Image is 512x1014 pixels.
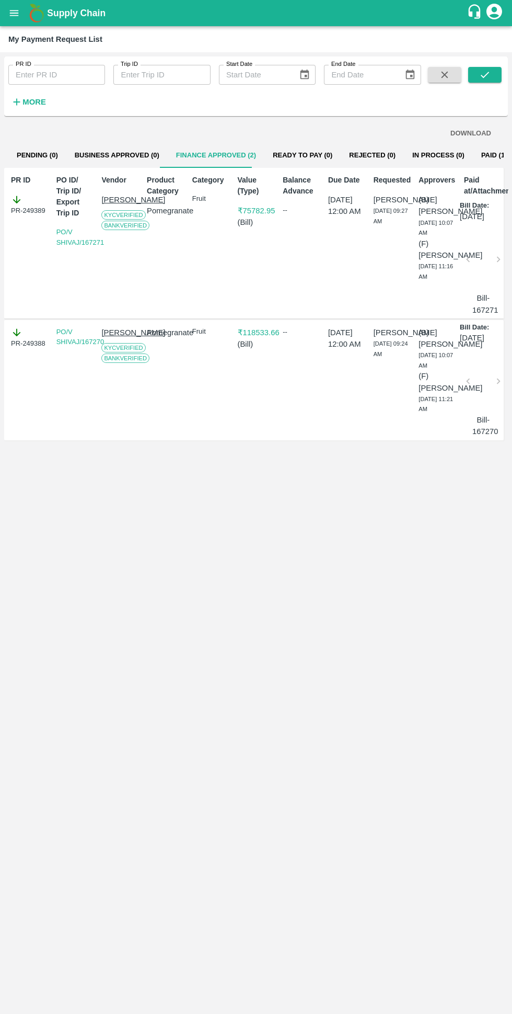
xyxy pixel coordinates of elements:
label: PR ID [16,60,31,69]
p: Due Date [328,175,365,186]
span: KYC Verified [101,343,145,352]
p: Value (Type) [238,175,275,197]
p: Fruit [192,327,229,337]
span: [DATE] 09:27 AM [374,208,408,224]
label: Trip ID [121,60,138,69]
p: Vendor [101,175,138,186]
p: (F) [PERSON_NAME] [418,370,456,394]
div: My Payment Request List [8,32,102,46]
p: Bill-167270 [472,414,494,438]
span: [DATE] 10:07 AM [418,220,453,236]
div: account of current user [485,2,504,24]
p: Pomegranate [147,327,184,338]
input: Enter PR ID [8,65,105,85]
button: More [8,93,49,111]
b: Supply Chain [47,8,106,18]
button: open drawer [2,1,26,25]
input: End Date [324,65,395,85]
p: (B) [PERSON_NAME] [418,327,456,350]
p: ( Bill ) [238,217,275,228]
p: (B) [PERSON_NAME] [418,194,456,218]
a: PO/V SHIVAJ/167271 [56,228,104,246]
p: PR ID [11,175,48,186]
span: [DATE] 11:21 AM [418,396,453,413]
button: Choose date [295,65,315,85]
span: [DATE] 11:16 AM [418,263,453,280]
p: [DATE] 12:00 AM [328,194,365,218]
a: Supply Chain [47,6,467,20]
button: Business Approved (0) [66,143,168,168]
a: PO/V SHIVAJ/167270 [56,328,104,346]
p: [PERSON_NAME] [374,194,411,206]
span: [DATE] 10:07 AM [418,352,453,369]
div: customer-support [467,4,485,22]
label: Start Date [226,60,252,69]
p: [DATE] [460,211,484,222]
div: -- [283,327,320,337]
p: ₹ 118533.66 [238,327,275,338]
p: Fruit [192,194,229,204]
div: PR-249389 [11,194,48,216]
p: [PERSON_NAME] [101,327,138,338]
p: [PERSON_NAME] [374,327,411,338]
p: Bill-167271 [472,292,494,316]
p: Pomegranate [147,205,184,217]
span: [DATE] 09:24 AM [374,340,408,357]
p: Balance Advance [283,175,320,197]
p: Bill Date: [460,201,489,211]
img: logo [26,3,47,24]
input: Start Date [219,65,290,85]
button: Pending (0) [8,143,66,168]
p: Requested [374,175,411,186]
div: -- [283,205,320,215]
button: Finance Approved (2) [168,143,264,168]
button: Rejected (0) [341,143,404,168]
label: End Date [331,60,355,69]
p: Approvers [418,175,456,186]
button: Ready To Pay (0) [264,143,341,168]
p: ₹ 75782.95 [238,205,275,217]
button: In Process (0) [404,143,473,168]
p: Category [192,175,229,186]
strong: More [22,98,46,106]
p: Bill Date: [460,323,489,333]
p: PO ID/ Trip ID/ Export Trip ID [56,175,94,219]
span: Bank Verified [101,221,149,230]
p: ( Bill ) [238,338,275,350]
span: KYC Verified [101,210,145,220]
button: DOWNLOAD [446,124,495,143]
span: Bank Verified [101,354,149,363]
p: Paid at/Attachments [464,175,501,197]
p: (F) [PERSON_NAME] [418,238,456,261]
div: PR-249388 [11,327,48,349]
p: Product Category [147,175,184,197]
p: [DATE] 12:00 AM [328,327,365,350]
p: [PERSON_NAME] [101,194,138,206]
button: Choose date [400,65,420,85]
p: [DATE] [460,332,484,344]
input: Enter Trip ID [113,65,210,85]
